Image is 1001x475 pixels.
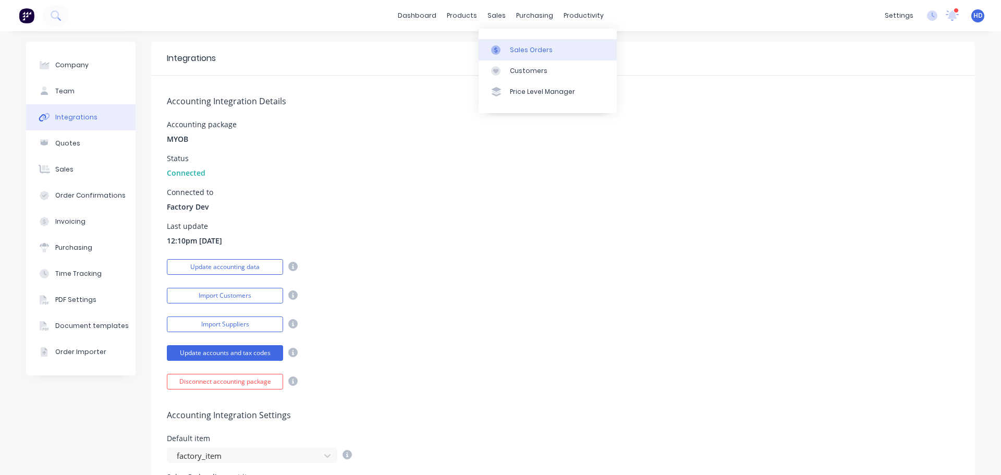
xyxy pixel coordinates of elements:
div: productivity [558,8,609,23]
div: Connected to [167,189,213,196]
div: Sales [55,165,74,174]
button: Import Customers [167,288,283,303]
button: Order Importer [26,339,136,365]
div: Company [55,60,89,70]
img: Factory [19,8,34,23]
div: Price Level Manager [510,87,575,96]
button: Invoicing [26,209,136,235]
button: PDF Settings [26,287,136,313]
div: Order Confirmations [55,191,126,200]
div: Integrations [167,52,216,65]
div: Status [167,155,205,162]
a: Sales Orders [479,39,617,60]
div: PDF Settings [55,295,96,305]
h5: Accounting Integration Settings [167,410,959,420]
span: MYOB [167,133,188,144]
div: purchasing [511,8,558,23]
div: Customers [510,66,547,76]
h5: Accounting Integration Details [167,96,959,106]
div: Document templates [55,321,129,331]
span: HD [973,11,983,20]
button: Sales [26,156,136,182]
div: Order Importer [55,347,106,357]
a: dashboard [393,8,442,23]
button: Import Suppliers [167,316,283,332]
span: 12:10pm [DATE] [167,235,222,246]
button: Purchasing [26,235,136,261]
button: Update accounts and tax codes [167,345,283,361]
a: Customers [479,60,617,81]
div: Time Tracking [55,269,102,278]
div: Invoicing [55,217,86,226]
button: Integrations [26,104,136,130]
div: Default item [167,435,352,442]
a: Price Level Manager [479,81,617,102]
button: Time Tracking [26,261,136,287]
div: Sales Orders [510,45,553,55]
span: Factory Dev [167,201,209,212]
div: products [442,8,482,23]
button: Team [26,78,136,104]
button: Quotes [26,130,136,156]
button: Company [26,52,136,78]
div: Accounting package [167,121,237,128]
div: Purchasing [55,243,92,252]
div: Integrations [55,113,97,122]
span: Connected [167,167,205,178]
button: Order Confirmations [26,182,136,209]
button: Update accounting data [167,259,283,275]
div: settings [880,8,919,23]
div: sales [482,8,511,23]
div: Last update [167,223,222,230]
button: Document templates [26,313,136,339]
div: Quotes [55,139,80,148]
div: Team [55,87,75,96]
button: Disconnect accounting package [167,374,283,389]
